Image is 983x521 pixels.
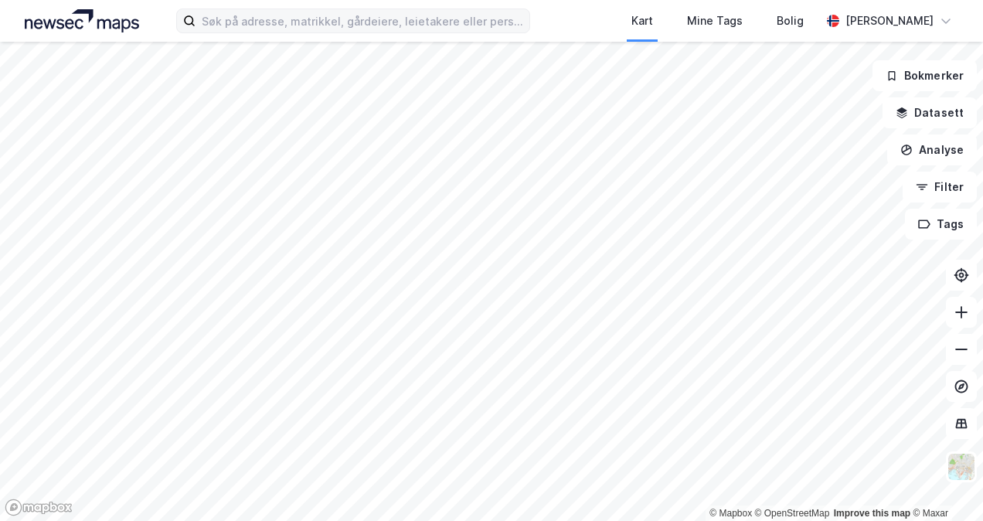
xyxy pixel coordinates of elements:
[906,447,983,521] iframe: Chat Widget
[845,12,934,30] div: [PERSON_NAME]
[687,12,743,30] div: Mine Tags
[25,9,139,32] img: logo.a4113a55bc3d86da70a041830d287a7e.svg
[777,12,804,30] div: Bolig
[631,12,653,30] div: Kart
[196,9,529,32] input: Søk på adresse, matrikkel, gårdeiere, leietakere eller personer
